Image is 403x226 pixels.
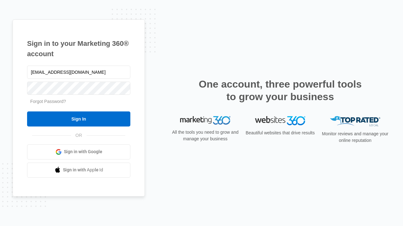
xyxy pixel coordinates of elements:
[245,130,315,136] p: Beautiful websites that drive results
[63,167,103,173] span: Sign in with Apple Id
[27,38,130,59] h1: Sign in to your Marketing 360® account
[27,111,130,126] input: Sign In
[27,163,130,178] a: Sign in with Apple Id
[71,132,87,139] span: OR
[170,129,241,142] p: All the tools you need to grow and manage your business
[320,131,390,144] p: Monitor reviews and manage your online reputation
[180,116,230,125] img: Marketing 360
[27,66,130,79] input: Email
[197,78,364,103] h2: One account, three powerful tools to grow your business
[27,144,130,159] a: Sign in with Google
[255,116,305,125] img: Websites 360
[30,99,66,104] a: Forgot Password?
[64,148,102,155] span: Sign in with Google
[330,116,380,126] img: Top Rated Local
